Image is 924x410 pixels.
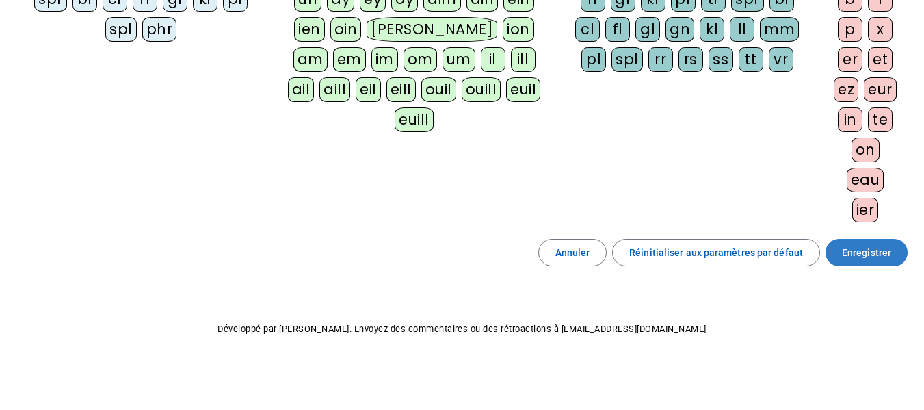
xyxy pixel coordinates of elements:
[511,47,536,72] div: ill
[367,17,497,42] div: [PERSON_NAME]
[555,244,590,261] span: Annuler
[294,17,325,42] div: ien
[709,47,733,72] div: ss
[319,77,350,102] div: aill
[386,77,416,102] div: eill
[665,17,694,42] div: gn
[356,77,381,102] div: eil
[605,17,630,42] div: fl
[834,77,858,102] div: ez
[293,47,328,72] div: am
[847,168,884,192] div: eau
[538,239,607,266] button: Annuler
[404,47,437,72] div: om
[852,198,879,222] div: ier
[581,47,606,72] div: pl
[852,138,880,162] div: on
[395,107,433,132] div: euill
[838,47,862,72] div: er
[864,77,897,102] div: eur
[868,107,893,132] div: te
[700,17,724,42] div: kl
[503,17,534,42] div: ion
[838,107,862,132] div: in
[769,47,793,72] div: vr
[611,47,643,72] div: spl
[838,17,862,42] div: p
[730,17,754,42] div: ll
[868,47,893,72] div: et
[11,321,913,337] p: Développé par [PERSON_NAME]. Envoyez des commentaires ou des rétroactions à [EMAIL_ADDRESS][DOMAI...
[481,47,505,72] div: il
[826,239,908,266] button: Enregistrer
[612,239,820,266] button: Réinitialiser aux paramètres par défaut
[333,47,366,72] div: em
[371,47,398,72] div: im
[462,77,501,102] div: ouill
[868,17,893,42] div: x
[575,17,600,42] div: cl
[678,47,703,72] div: rs
[105,17,137,42] div: spl
[443,47,475,72] div: um
[288,77,315,102] div: ail
[635,17,660,42] div: gl
[421,77,456,102] div: ouil
[842,244,891,261] span: Enregistrer
[142,17,177,42] div: phr
[330,17,362,42] div: oin
[739,47,763,72] div: tt
[629,244,803,261] span: Réinitialiser aux paramètres par défaut
[506,77,540,102] div: euil
[760,17,799,42] div: mm
[648,47,673,72] div: rr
